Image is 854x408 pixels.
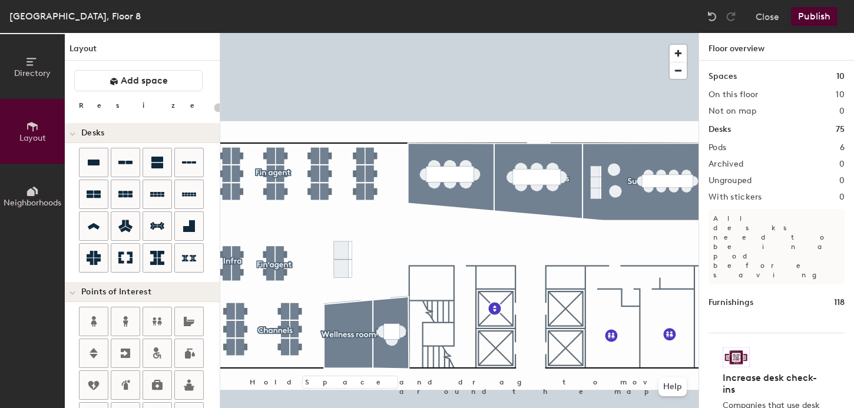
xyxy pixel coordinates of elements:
p: All desks need to be in a pod before saving [709,209,845,284]
h1: Layout [65,42,220,61]
h2: 0 [839,193,845,202]
h2: Not on map [709,107,756,116]
button: Close [756,7,779,26]
span: Directory [14,68,51,78]
h2: With stickers [709,193,762,202]
h2: Ungrouped [709,176,752,185]
img: Sticker logo [723,347,750,367]
h2: 0 [839,160,845,169]
span: Neighborhoods [4,198,61,208]
h4: Increase desk check-ins [723,372,823,396]
h1: Floor overview [699,33,854,61]
h1: Desks [709,123,731,136]
img: Redo [725,11,737,22]
span: Desks [81,128,104,138]
h1: 75 [836,123,845,136]
button: Add space [74,70,203,91]
h1: Spaces [709,70,737,83]
h2: Archived [709,160,743,169]
h1: 118 [834,296,845,309]
button: Publish [791,7,838,26]
span: Layout [19,133,46,143]
button: Help [658,377,687,396]
h2: On this floor [709,90,759,99]
h1: 10 [836,70,845,83]
span: Points of Interest [81,287,151,297]
div: [GEOGRAPHIC_DATA], Floor 8 [9,9,141,24]
h2: Pods [709,143,726,152]
h1: Furnishings [709,296,753,309]
h2: 0 [839,107,845,116]
img: Undo [706,11,718,22]
div: Resize [79,101,209,110]
h2: 6 [840,143,845,152]
span: Add space [121,75,168,87]
h2: 10 [836,90,845,99]
h2: 0 [839,176,845,185]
